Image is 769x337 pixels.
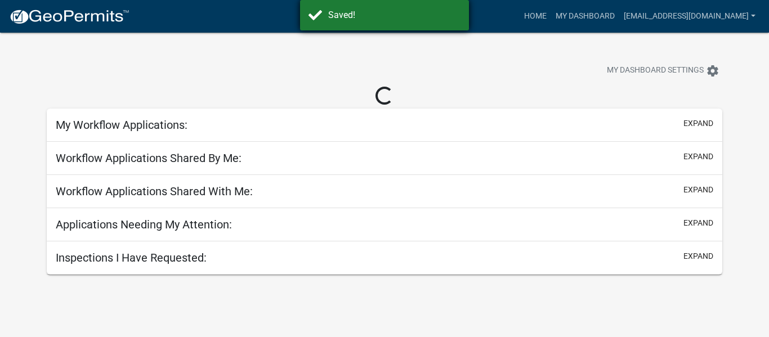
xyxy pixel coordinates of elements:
h5: Workflow Applications Shared By Me: [56,151,242,165]
button: My Dashboard Settingssettings [598,60,728,82]
h5: Inspections I Have Requested: [56,251,207,264]
h5: Applications Needing My Attention: [56,218,232,231]
span: My Dashboard Settings [607,64,704,78]
button: expand [683,151,713,163]
div: Saved! [328,8,460,22]
button: expand [683,118,713,129]
button: expand [683,217,713,229]
a: Home [520,6,551,27]
i: settings [706,64,719,78]
a: [EMAIL_ADDRESS][DOMAIN_NAME] [619,6,760,27]
button: expand [683,250,713,262]
h5: Workflow Applications Shared With Me: [56,185,253,198]
button: expand [683,184,713,196]
a: My Dashboard [551,6,619,27]
h5: My Workflow Applications: [56,118,187,132]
